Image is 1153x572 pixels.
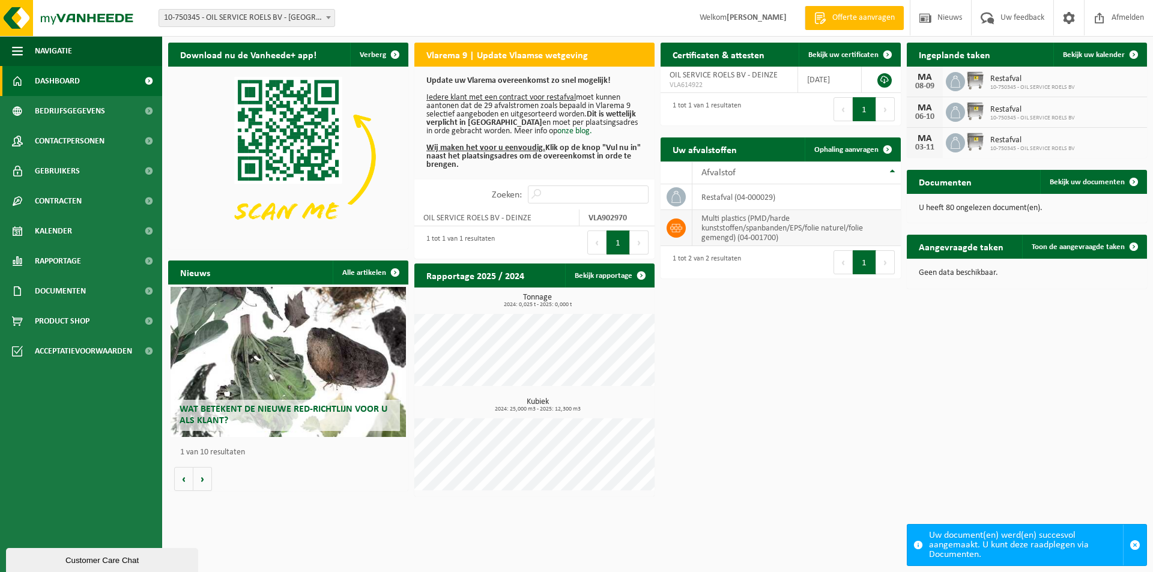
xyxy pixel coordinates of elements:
span: 10-750345 - OIL SERVICE ROELS BV [990,84,1075,91]
a: Toon de aangevraagde taken [1022,235,1146,259]
label: Zoeken: [492,190,522,200]
button: Next [630,230,649,254]
span: Rapportage [35,246,81,276]
td: OIL SERVICE ROELS BV - DEINZE [414,209,580,226]
div: MA [913,103,937,113]
span: 10-750345 - OIL SERVICE ROELS BV - DEINZE [159,9,335,27]
span: 10-750345 - OIL SERVICE ROELS BV [990,145,1075,152]
span: Dashboard [35,66,80,96]
h2: Aangevraagde taken [907,235,1015,258]
h3: Tonnage [420,294,655,308]
span: Documenten [35,276,86,306]
span: 10-750345 - OIL SERVICE ROELS BV - DEINZE [159,10,334,26]
div: Uw document(en) werd(en) succesvol aangemaakt. U kunt deze raadplegen via Documenten. [929,525,1123,565]
td: [DATE] [798,67,862,93]
span: Product Shop [35,306,89,336]
b: Klik op de knop "Vul nu in" naast het plaatsingsadres om de overeenkomst in orde te brengen. [426,143,641,169]
span: Wat betekent de nieuwe RED-richtlijn voor u als klant? [180,405,387,426]
span: Afvalstof [701,168,736,178]
span: Bekijk uw certificaten [808,51,879,59]
h2: Vlarema 9 | Update Vlaamse wetgeving [414,43,600,66]
div: 08-09 [913,82,937,91]
span: Acceptatievoorwaarden [35,336,132,366]
span: Ophaling aanvragen [814,146,879,154]
span: OIL SERVICE ROELS BV - DEINZE [670,71,778,80]
a: Bekijk rapportage [565,263,653,288]
span: Bekijk uw kalender [1063,51,1125,59]
td: multi plastics (PMD/harde kunststoffen/spanbanden/EPS/folie naturel/folie gemengd) (04-001700) [692,210,901,246]
h2: Certificaten & attesten [661,43,776,66]
span: Bekijk uw documenten [1050,178,1125,186]
span: Offerte aanvragen [829,12,898,24]
u: Iedere klant met een contract voor restafval [426,93,576,102]
a: Bekijk uw certificaten [799,43,900,67]
a: Alle artikelen [333,260,407,284]
p: Geen data beschikbaar. [919,269,1135,277]
img: WB-1100-GAL-GY-02 [965,131,985,152]
span: Restafval [990,74,1075,84]
b: Dit is wettelijk verplicht in [GEOGRAPHIC_DATA] [426,110,636,127]
span: Restafval [990,105,1075,115]
h2: Download nu de Vanheede+ app! [168,43,328,66]
h3: Kubiek [420,398,655,412]
button: 1 [607,230,630,254]
a: Ophaling aanvragen [805,137,900,161]
p: U heeft 80 ongelezen document(en). [919,204,1135,212]
h2: Ingeplande taken [907,43,1002,66]
img: WB-1100-GAL-GY-02 [965,101,985,121]
h2: Documenten [907,170,984,193]
div: MA [913,73,937,82]
button: Volgende [193,467,212,491]
button: Next [876,97,895,121]
span: VLA614922 [670,80,788,90]
button: Previous [834,97,853,121]
span: Contracten [35,186,82,216]
td: restafval (04-000029) [692,184,901,210]
span: Toon de aangevraagde taken [1032,243,1125,251]
a: Wat betekent de nieuwe RED-richtlijn voor u als klant? [171,287,406,437]
u: Wij maken het voor u eenvoudig. [426,143,545,152]
div: 1 tot 1 van 1 resultaten [420,229,495,256]
button: Vorige [174,467,193,491]
div: 06-10 [913,113,937,121]
p: moet kunnen aantonen dat de 29 afvalstromen zoals bepaald in Vlarema 9 selectief aangeboden en ui... [426,77,643,169]
div: 1 tot 2 van 2 resultaten [667,249,741,275]
a: Offerte aanvragen [805,6,904,30]
div: MA [913,134,937,143]
img: Download de VHEPlus App [168,67,408,247]
button: 1 [853,97,876,121]
div: 1 tot 1 van 1 resultaten [667,96,741,122]
button: Previous [834,250,853,274]
strong: [PERSON_NAME] [727,13,787,22]
h2: Uw afvalstoffen [661,137,749,161]
span: Bedrijfsgegevens [35,96,105,126]
a: Bekijk uw documenten [1040,170,1146,194]
span: 2024: 25,000 m3 - 2025: 12,300 m3 [420,406,655,412]
span: Kalender [35,216,72,246]
button: Verberg [350,43,407,67]
span: Restafval [990,136,1075,145]
a: Bekijk uw kalender [1053,43,1146,67]
b: Update uw Vlarema overeenkomst zo snel mogelijk! [426,76,611,85]
button: Next [876,250,895,274]
button: Previous [587,230,607,254]
img: WB-1100-GAL-GY-02 [965,70,985,91]
div: 03-11 [913,143,937,152]
span: 10-750345 - OIL SERVICE ROELS BV [990,115,1075,122]
button: 1 [853,250,876,274]
iframe: chat widget [6,546,201,572]
h2: Rapportage 2025 / 2024 [414,263,536,287]
h2: Nieuws [168,260,222,284]
a: onze blog. [557,127,592,136]
span: Gebruikers [35,156,80,186]
span: 2024: 0,025 t - 2025: 0,000 t [420,302,655,308]
span: Navigatie [35,36,72,66]
span: Contactpersonen [35,126,104,156]
span: Verberg [360,51,386,59]
p: 1 van 10 resultaten [180,448,402,457]
strong: VLA902970 [589,214,627,223]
